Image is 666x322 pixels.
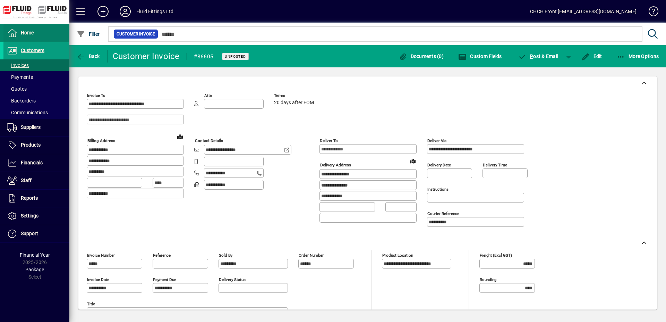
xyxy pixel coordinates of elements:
span: Customer Invoice [117,31,155,38]
button: Post & Email [515,50,562,63]
span: 20 days after EOM [274,100,314,106]
mat-label: Product location [382,253,413,258]
a: Staff [3,172,69,189]
span: Settings [21,213,39,218]
mat-label: Instructions [427,187,449,192]
button: Filter [75,28,102,40]
mat-label: Title [87,302,95,306]
a: Quotes [3,83,69,95]
span: Products [21,142,41,148]
a: View on map [407,155,418,166]
span: Custom Fields [458,53,502,59]
a: Products [3,137,69,154]
mat-label: Delivery date [427,163,451,167]
a: Home [3,24,69,42]
span: Edit [581,53,602,59]
span: Documents (0) [399,53,444,59]
mat-label: Invoice number [87,253,115,258]
mat-label: Payment due [153,277,176,282]
button: More Options [615,50,661,63]
a: Financials [3,154,69,172]
div: Fluid Fittings Ltd [136,6,173,17]
span: Financial Year [20,252,50,258]
span: ost & Email [518,53,558,59]
a: Knowledge Base [643,1,657,24]
button: Custom Fields [456,50,504,63]
mat-label: Reference [153,253,171,258]
span: Unposted [225,54,246,59]
span: P [530,53,533,59]
div: CHCH Front [EMAIL_ADDRESS][DOMAIN_NAME] [530,6,637,17]
mat-label: Deliver via [427,138,446,143]
span: Invoices [7,63,29,68]
a: Settings [3,207,69,225]
span: Communications [7,110,48,115]
span: Support [21,231,38,236]
mat-label: Invoice To [87,93,105,98]
a: Payments [3,71,69,83]
mat-label: Sold by [219,253,232,258]
mat-label: Invoice date [87,277,109,282]
span: Reports [21,195,38,201]
span: Home [21,30,34,35]
a: Reports [3,190,69,207]
span: Suppliers [21,124,41,130]
mat-label: Rounding [480,277,496,282]
span: Quotes [7,86,27,92]
span: Backorders [7,98,36,104]
a: Suppliers [3,119,69,136]
span: More Options [617,53,659,59]
button: Back [75,50,102,63]
mat-label: Deliver To [320,138,338,143]
app-page-header-button: Back [69,50,108,63]
div: #86605 [194,51,214,62]
a: Invoices [3,59,69,71]
a: Support [3,225,69,242]
span: Package [25,267,44,272]
span: Terms [274,93,316,98]
span: Filter [77,31,100,37]
span: Customers [21,48,44,53]
button: Documents (0) [397,50,445,63]
a: View on map [174,131,186,142]
mat-label: Courier Reference [427,211,459,216]
span: Staff [21,177,32,183]
mat-label: Order number [299,253,324,258]
a: Communications [3,107,69,118]
mat-label: Delivery time [483,163,507,167]
mat-label: Freight (excl GST) [480,253,512,258]
span: Financials [21,160,43,165]
a: Backorders [3,95,69,107]
mat-label: Attn [204,93,212,98]
mat-label: Delivery status [219,277,246,282]
div: Customer Invoice [113,51,180,62]
span: Payments [7,74,33,80]
span: Back [77,53,100,59]
button: Edit [580,50,604,63]
button: Add [92,5,114,18]
button: Profile [114,5,136,18]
